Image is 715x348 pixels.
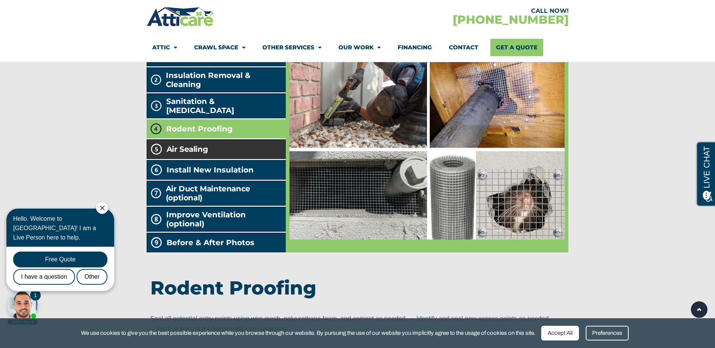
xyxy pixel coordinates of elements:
[166,184,282,202] h2: Air Duct Maintenance (optional)
[194,39,245,56] a: Crawl Space
[18,6,61,15] span: Opens a chat window
[166,210,283,228] span: Improve Ventilation (optional)
[398,39,432,56] a: Financing
[150,279,565,298] h3: Rodent Proofing
[166,124,233,133] span: Rodent Proofing
[152,39,563,56] nav: Menu
[262,39,322,56] a: Other Services
[81,328,536,338] span: We use cookies to give you the best possible experience while you browse through our website. By ...
[166,97,282,115] span: Sanitation & [MEDICAL_DATA]
[490,39,543,56] a: Get A Quote
[541,326,579,340] div: Accept All
[586,326,629,340] div: Preferences
[338,39,381,56] a: Our Work
[167,145,208,154] h2: Air Sealing
[167,165,254,174] span: Install New Insulation
[167,238,254,247] span: Before & After Photos
[4,201,124,325] iframe: Chat Invitation
[358,8,569,14] div: CALL NOW!
[449,39,478,56] a: Contact
[166,71,282,89] span: Insulation Removal & Cleaning
[150,313,565,334] p: Seal all potential entry points using wire mesh, polyurethane foam, and cement as needed. – Ident...
[152,39,177,56] a: Attic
